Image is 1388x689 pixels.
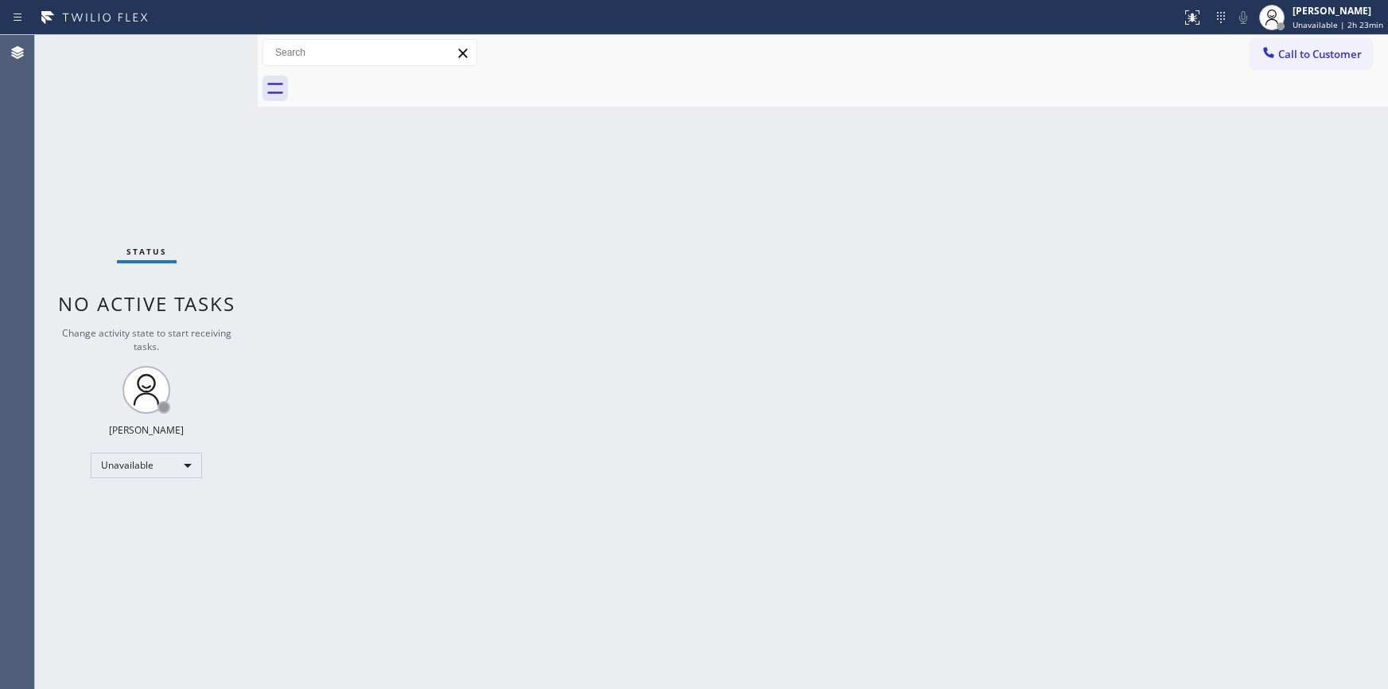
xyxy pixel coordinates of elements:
[62,326,231,353] span: Change activity state to start receiving tasks.
[1293,4,1383,18] div: [PERSON_NAME]
[1232,6,1254,29] button: Mute
[263,40,476,65] input: Search
[1250,39,1372,69] button: Call to Customer
[58,290,235,317] span: No active tasks
[1293,19,1383,30] span: Unavailable | 2h 23min
[91,453,202,478] div: Unavailable
[1278,47,1362,61] span: Call to Customer
[126,246,167,257] span: Status
[109,423,184,437] div: [PERSON_NAME]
